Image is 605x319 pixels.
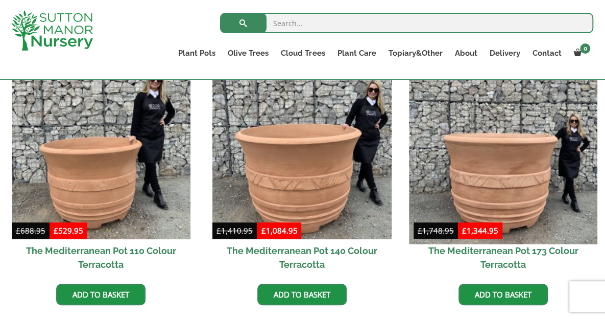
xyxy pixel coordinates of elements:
bdi: 529.95 [54,225,83,236]
a: About [448,46,483,60]
a: Olive Trees [222,46,275,60]
a: Add to basket: “The Mediterranean Pot 110 Colour Terracotta” [56,284,146,305]
h2: The Mediterranean Pot 110 Colour Terracotta [12,239,191,276]
a: Sale! The Mediterranean Pot 140 Colour Terracotta [212,60,392,277]
img: The Mediterranean Pot 173 Colour Terracotta [409,56,597,244]
a: Add to basket: “The Mediterranean Pot 173 Colour Terracotta” [458,284,548,305]
img: logo [11,10,93,51]
span: £ [54,225,58,236]
img: The Mediterranean Pot 110 Colour Terracotta [12,60,191,240]
span: 0 [580,43,590,54]
img: The Mediterranean Pot 140 Colour Terracotta [212,60,392,240]
input: Search... [220,13,593,33]
bdi: 1,084.95 [261,225,297,236]
a: Topiary&Other [382,46,448,60]
h2: The Mediterranean Pot 140 Colour Terracotta [212,239,392,276]
a: Plant Pots [172,46,222,60]
a: Sale! The Mediterranean Pot 110 Colour Terracotta [12,60,191,277]
h2: The Mediterranean Pot 173 Colour Terracotta [414,239,593,276]
a: Cloud Trees [275,46,331,60]
bdi: 1,344.95 [462,225,498,236]
a: Sale! The Mediterranean Pot 173 Colour Terracotta [414,60,593,277]
a: 0 [567,46,593,60]
bdi: 1,748.95 [418,225,454,236]
span: £ [216,225,221,236]
span: £ [462,225,467,236]
bdi: 688.95 [16,225,45,236]
span: £ [16,225,20,236]
span: £ [261,225,265,236]
a: Contact [526,46,567,60]
span: £ [418,225,422,236]
a: Plant Care [331,46,382,60]
a: Delivery [483,46,526,60]
bdi: 1,410.95 [216,225,253,236]
a: Add to basket: “The Mediterranean Pot 140 Colour Terracotta” [257,284,347,305]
